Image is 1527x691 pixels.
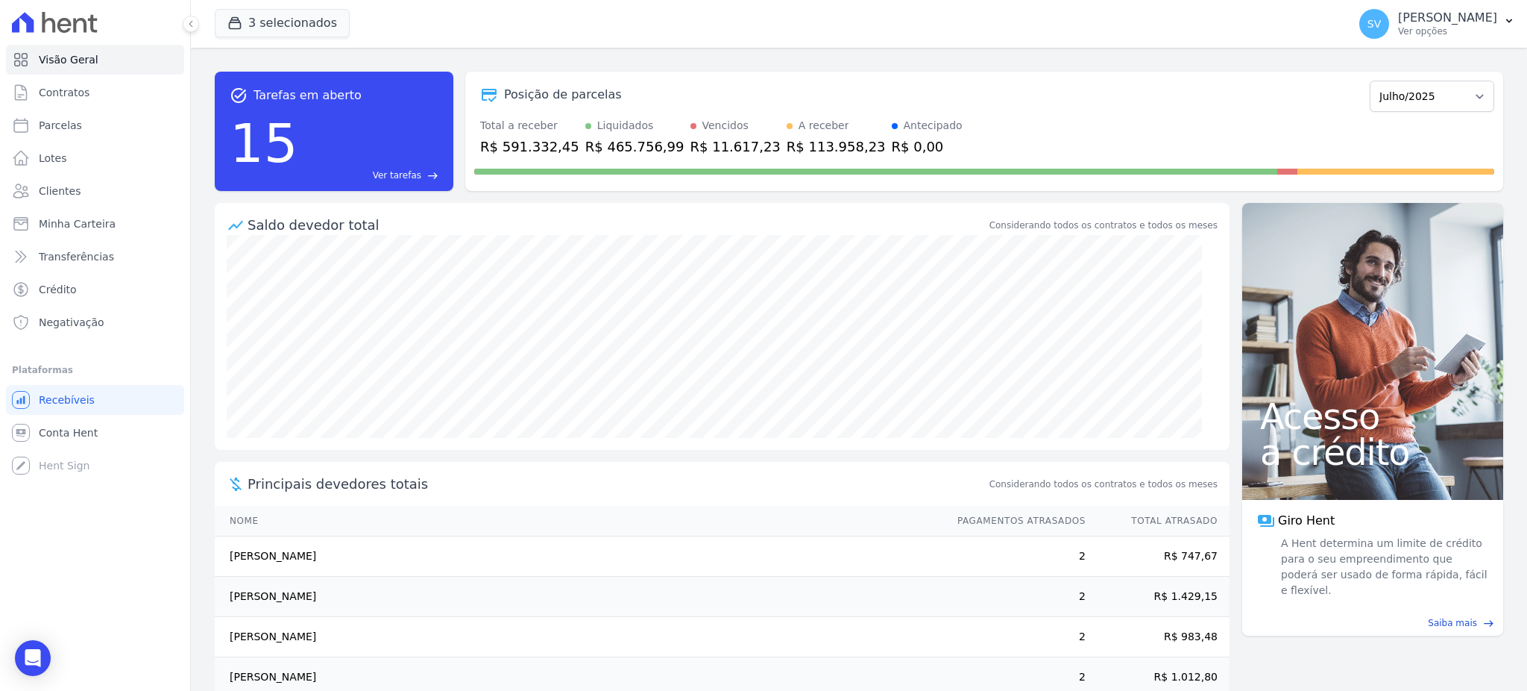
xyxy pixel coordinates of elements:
div: Plataformas [12,361,178,379]
td: [PERSON_NAME] [215,537,943,577]
a: Ver tarefas east [304,169,438,182]
div: 15 [230,104,298,182]
td: 2 [943,617,1086,657]
span: Negativação [39,315,104,330]
span: Tarefas em aberto [254,87,362,104]
a: Lotes [6,143,184,173]
th: Pagamentos Atrasados [943,506,1086,537]
span: a crédito [1260,434,1485,470]
p: Ver opções [1398,25,1497,37]
span: Considerando todos os contratos e todos os meses [989,478,1218,491]
span: Conta Hent [39,425,98,440]
div: R$ 11.617,23 [690,137,781,157]
a: Negativação [6,307,184,337]
div: Posição de parcelas [504,86,622,104]
div: Antecipado [904,118,963,134]
div: Vencidos [702,118,749,134]
a: Transferências [6,242,184,272]
span: Transferências [39,249,114,264]
span: Visão Geral [39,52,98,67]
span: Clientes [39,184,81,198]
span: Crédito [39,282,77,297]
span: Saiba mais [1428,616,1477,630]
span: Giro Hent [1278,512,1335,530]
a: Crédito [6,275,184,304]
span: Acesso [1260,398,1485,434]
div: Saldo devedor total [248,215,986,235]
div: Total a receber [480,118,579,134]
button: 3 selecionados [215,9,350,37]
span: SV [1367,19,1381,29]
span: Recebíveis [39,393,95,407]
td: R$ 983,48 [1086,617,1230,657]
span: Ver tarefas [373,169,421,182]
a: Visão Geral [6,45,184,75]
div: R$ 113.958,23 [787,137,886,157]
td: [PERSON_NAME] [215,617,943,657]
span: east [1483,618,1494,629]
span: Contratos [39,85,89,100]
div: R$ 0,00 [892,137,963,157]
div: R$ 591.332,45 [480,137,579,157]
td: 2 [943,577,1086,617]
td: 2 [943,537,1086,577]
th: Total Atrasado [1086,506,1230,537]
td: R$ 1.429,15 [1086,577,1230,617]
button: SV [PERSON_NAME] Ver opções [1347,3,1527,45]
span: Principais devedores totais [248,474,986,494]
a: Parcelas [6,110,184,140]
div: Open Intercom Messenger [15,640,51,676]
span: task_alt [230,87,248,104]
a: Contratos [6,78,184,107]
div: A receber [799,118,849,134]
a: Saiba mais east [1251,616,1494,630]
a: Recebíveis [6,385,184,415]
span: east [427,170,438,181]
div: R$ 465.756,99 [585,137,684,157]
td: [PERSON_NAME] [215,577,943,617]
span: Parcelas [39,118,82,133]
a: Conta Hent [6,418,184,448]
a: Clientes [6,176,184,206]
p: [PERSON_NAME] [1398,10,1497,25]
span: A Hent determina um limite de crédito para o seu empreendimento que poderá ser usado de forma ráp... [1278,536,1488,598]
a: Minha Carteira [6,209,184,239]
div: Considerando todos os contratos e todos os meses [989,219,1218,232]
span: Lotes [39,151,67,166]
th: Nome [215,506,943,537]
td: R$ 747,67 [1086,537,1230,577]
div: Liquidados [597,118,654,134]
span: Minha Carteira [39,216,116,231]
